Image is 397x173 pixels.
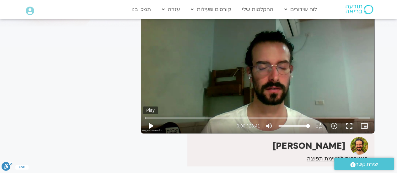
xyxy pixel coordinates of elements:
img: שגב הורוביץ [350,137,368,155]
a: תמכו בנו [128,3,154,15]
img: תודעה בריאה [346,5,373,14]
a: לוח שידורים [281,3,320,15]
span: יצירת קשר [356,160,378,169]
a: ההקלטות שלי [239,3,276,15]
a: עזרה [159,3,183,15]
a: קורסים ופעילות [188,3,234,15]
strong: [PERSON_NAME] [272,140,346,152]
a: הצטרפות לרשימת תפוצה [307,156,368,161]
a: יצירת קשר [334,158,394,170]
